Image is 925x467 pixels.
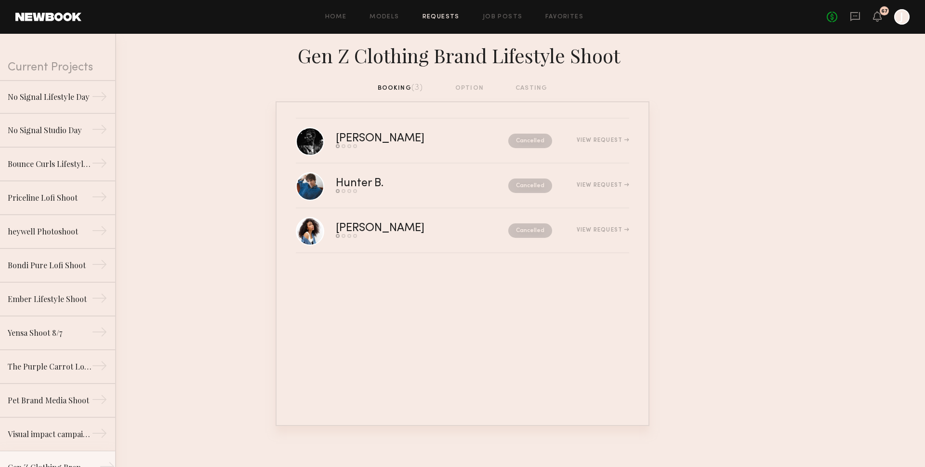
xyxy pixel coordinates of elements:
a: Hunter B.CancelledView Request [296,164,629,208]
a: Home [325,14,347,20]
div: No Signal Lifestyle Day [8,91,92,103]
div: Priceline Lofi Shoot [8,192,92,204]
div: Yensa Shoot 8/7 [8,327,92,339]
a: [PERSON_NAME]CancelledView Request [296,208,629,253]
div: Hunter B. [336,178,446,189]
div: → [92,122,107,141]
nb-request-status: Cancelled [508,179,552,193]
div: View Request [577,182,629,188]
a: Job Posts [483,14,523,20]
div: Ember Lifestyle Shoot [8,293,92,305]
div: View Request [577,137,629,143]
nb-request-status: Cancelled [508,134,552,148]
div: → [92,358,107,377]
div: Bounce Curls Lifestyle Shoot [8,158,92,170]
div: → [92,155,107,175]
div: → [92,324,107,343]
div: → [92,223,107,242]
div: 67 [881,9,888,14]
a: J [894,9,910,25]
div: Bondi Pure Lofi Shoot [8,260,92,271]
div: → [92,290,107,310]
a: Favorites [545,14,583,20]
div: The Purple Carrot Lofi Shoot [8,361,92,372]
div: → [92,257,107,276]
a: Models [370,14,399,20]
div: Gen Z Clothing Brand Lifestyle Shoot [276,41,649,68]
div: → [92,189,107,208]
div: → [92,392,107,411]
div: Visual impact campaign [8,428,92,440]
div: → [92,426,107,445]
div: [PERSON_NAME] [336,133,466,144]
div: No Signal Studio Day [8,124,92,136]
a: Requests [423,14,460,20]
nb-request-status: Cancelled [508,223,552,238]
div: Pet Brand Media Shoot [8,395,92,406]
div: → [92,89,107,108]
div: View Request [577,227,629,233]
a: [PERSON_NAME]CancelledView Request [296,119,629,164]
div: [PERSON_NAME] [336,223,466,234]
div: heywell Photoshoot [8,226,92,237]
